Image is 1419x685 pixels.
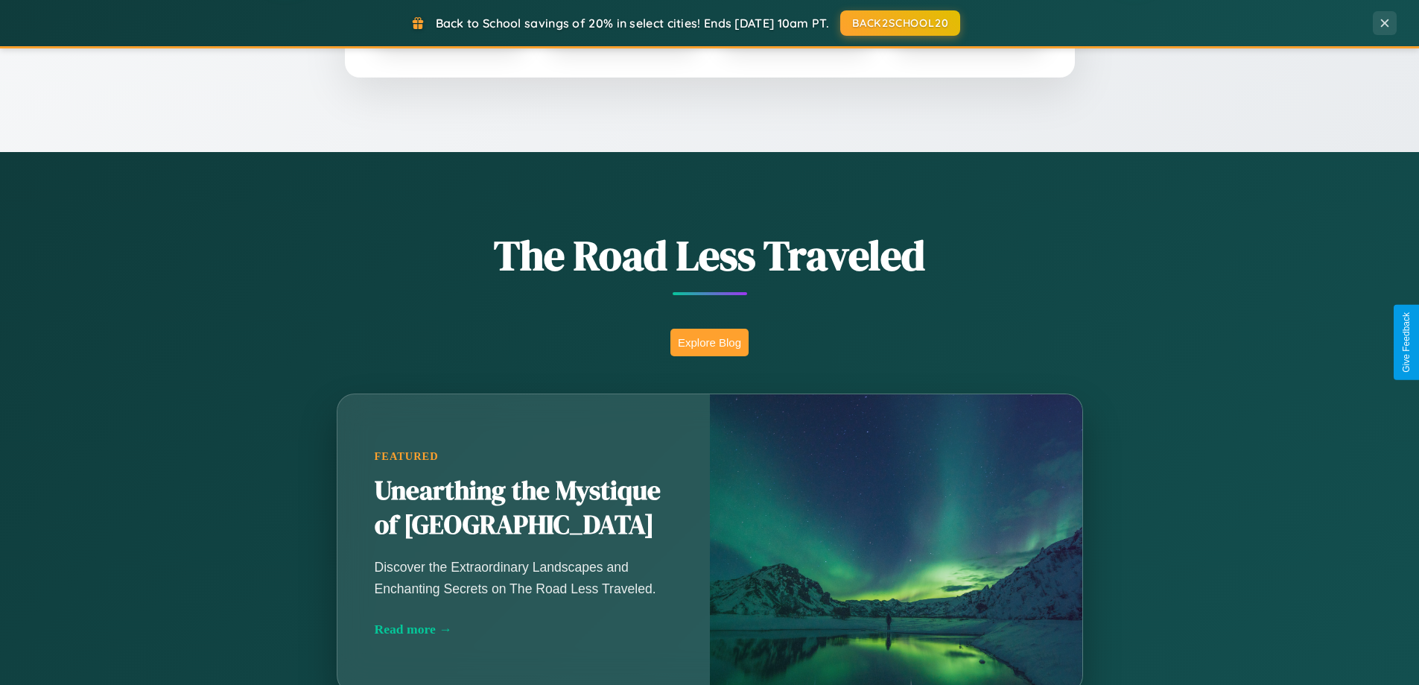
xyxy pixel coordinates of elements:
[670,329,749,356] button: Explore Blog
[1401,312,1412,373] div: Give Feedback
[375,450,673,463] div: Featured
[840,10,960,36] button: BACK2SCHOOL20
[436,16,829,31] span: Back to School savings of 20% in select cities! Ends [DATE] 10am PT.
[263,227,1157,284] h1: The Road Less Traveled
[375,557,673,599] p: Discover the Extraordinary Landscapes and Enchanting Secrets on The Road Less Traveled.
[375,474,673,543] h2: Unearthing the Mystique of [GEOGRAPHIC_DATA]
[375,622,673,637] div: Read more →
